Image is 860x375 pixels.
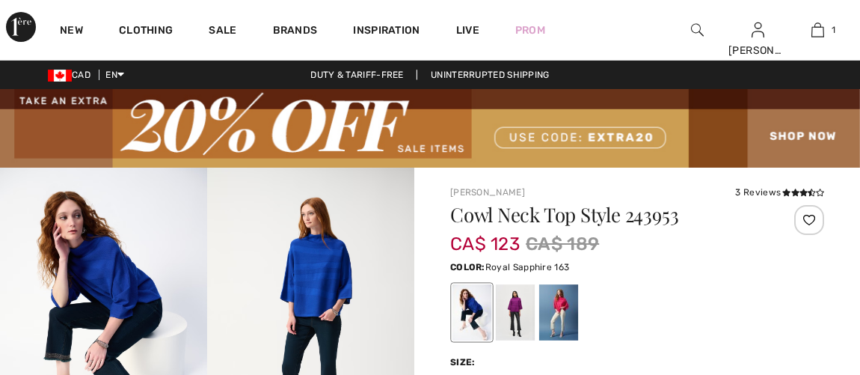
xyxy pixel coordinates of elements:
[450,205,762,225] h1: Cowl Neck Top Style 243953
[48,70,72,82] img: Canadian Dollar
[539,285,578,341] div: Geranium
[119,24,173,40] a: Clothing
[105,70,124,80] span: EN
[450,219,520,254] span: CA$ 123
[832,23,835,37] span: 1
[526,231,599,257] span: CA$ 189
[735,186,824,199] div: 3 Reviews
[48,70,96,80] span: CAD
[353,24,420,40] span: Inspiration
[60,24,83,40] a: New
[450,356,479,369] div: Size:
[789,21,848,39] a: 1
[452,285,491,341] div: Royal Sapphire 163
[485,262,569,272] span: Royal Sapphire 163
[456,22,479,38] a: Live
[209,24,236,40] a: Sale
[496,285,535,341] div: Empress
[515,22,545,38] a: Prom
[691,21,704,39] img: search the website
[752,21,764,39] img: My Info
[811,21,824,39] img: My Bag
[450,262,485,272] span: Color:
[450,187,525,198] a: [PERSON_NAME]
[6,12,36,42] img: 1ère Avenue
[752,22,764,37] a: Sign In
[728,43,787,58] div: [PERSON_NAME]
[273,24,318,40] a: Brands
